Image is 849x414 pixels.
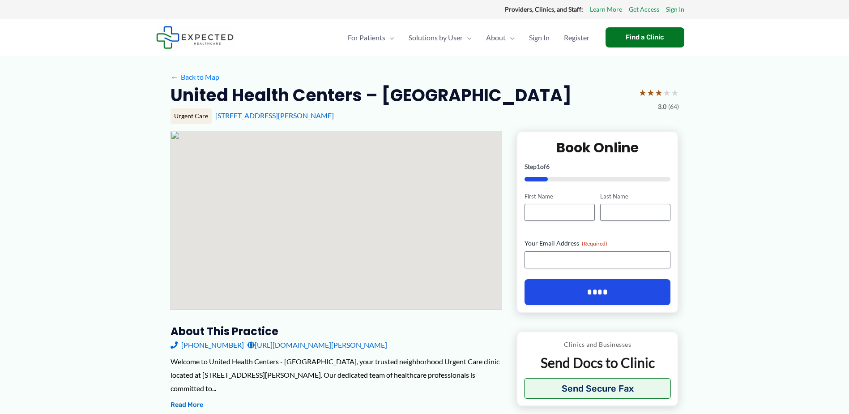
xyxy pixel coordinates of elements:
[479,22,522,53] a: AboutMenu Toggle
[663,84,671,101] span: ★
[524,339,671,350] p: Clinics and Businesses
[524,354,671,371] p: Send Docs to Clinic
[671,84,679,101] span: ★
[171,84,572,106] h2: United Health Centers – [GEOGRAPHIC_DATA]
[525,164,671,170] p: Step of
[348,22,385,53] span: For Patients
[247,338,387,352] a: [URL][DOMAIN_NAME][PERSON_NAME]
[215,111,334,120] a: [STREET_ADDRESS][PERSON_NAME]
[409,22,463,53] span: Solutions by User
[505,5,583,13] strong: Providers, Clinics, and Staff:
[606,27,684,47] a: Find a Clinic
[486,22,506,53] span: About
[341,22,401,53] a: For PatientsMenu Toggle
[525,192,595,201] label: First Name
[171,355,502,395] div: Welcome to United Health Centers - [GEOGRAPHIC_DATA], your trusted neighborhood Urgent Care clini...
[171,70,219,84] a: ←Back to Map
[590,4,622,15] a: Learn More
[171,338,244,352] a: [PHONE_NUMBER]
[529,22,550,53] span: Sign In
[655,84,663,101] span: ★
[668,101,679,112] span: (64)
[385,22,394,53] span: Menu Toggle
[522,22,557,53] a: Sign In
[171,73,179,81] span: ←
[666,4,684,15] a: Sign In
[524,378,671,399] button: Send Secure Fax
[341,22,597,53] nav: Primary Site Navigation
[546,163,550,170] span: 6
[525,239,671,248] label: Your Email Address
[564,22,589,53] span: Register
[401,22,479,53] a: Solutions by UserMenu Toggle
[647,84,655,101] span: ★
[582,240,607,247] span: (Required)
[557,22,597,53] a: Register
[525,139,671,156] h2: Book Online
[537,163,540,170] span: 1
[463,22,472,53] span: Menu Toggle
[506,22,515,53] span: Menu Toggle
[171,108,212,124] div: Urgent Care
[171,400,203,410] button: Read More
[156,26,234,49] img: Expected Healthcare Logo - side, dark font, small
[600,192,670,201] label: Last Name
[658,101,666,112] span: 3.0
[171,324,502,338] h3: About this practice
[639,84,647,101] span: ★
[629,4,659,15] a: Get Access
